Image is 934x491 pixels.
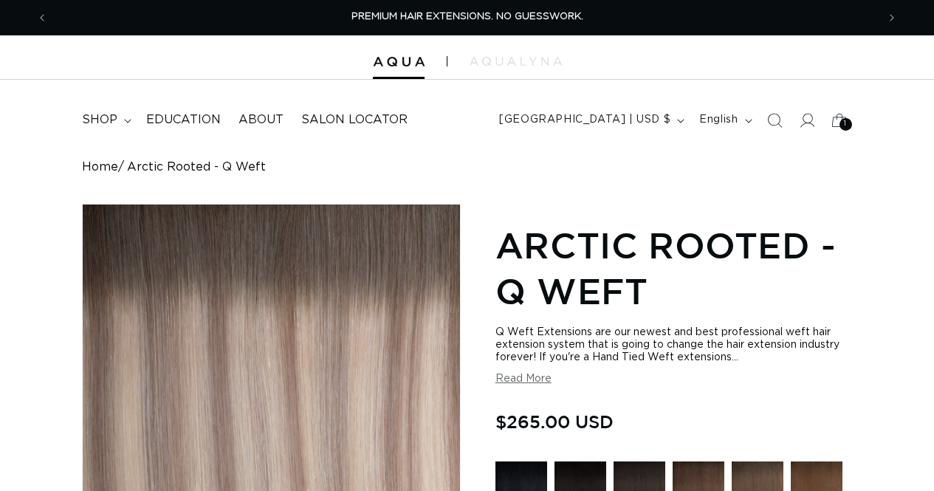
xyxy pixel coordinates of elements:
[876,4,908,32] button: Next announcement
[495,408,614,436] span: $265.00 USD
[127,160,266,174] span: Arctic Rooted - Q Weft
[495,222,853,315] h1: Arctic Rooted - Q Weft
[699,112,738,128] span: English
[495,373,552,385] button: Read More
[82,112,117,128] span: shop
[82,160,118,174] a: Home
[499,112,670,128] span: [GEOGRAPHIC_DATA] | USD $
[470,57,562,66] img: aqualyna.com
[490,106,690,134] button: [GEOGRAPHIC_DATA] | USD $
[690,106,758,134] button: English
[146,112,221,128] span: Education
[82,160,853,174] nav: breadcrumbs
[301,112,408,128] span: Salon Locator
[351,12,583,21] span: PREMIUM HAIR EXTENSIONS. NO GUESSWORK.
[137,103,230,137] a: Education
[495,326,853,364] div: Q Weft Extensions are our newest and best professional weft hair extension system that is going t...
[26,4,58,32] button: Previous announcement
[238,112,284,128] span: About
[292,103,416,137] a: Salon Locator
[373,57,425,67] img: Aqua Hair Extensions
[758,104,791,137] summary: Search
[844,118,847,131] span: 1
[230,103,292,137] a: About
[73,103,137,137] summary: shop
